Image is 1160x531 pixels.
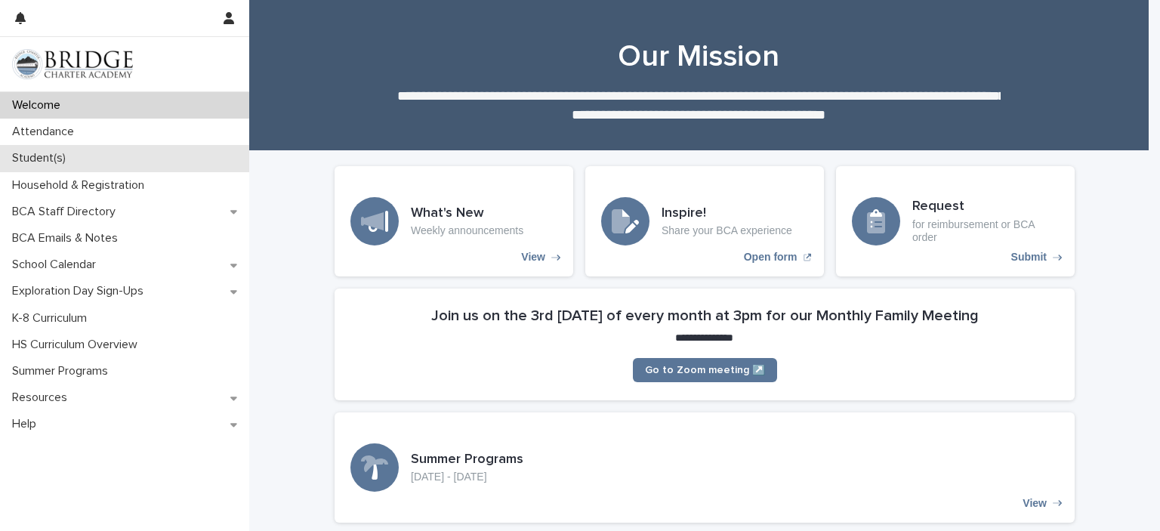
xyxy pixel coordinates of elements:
[6,125,86,139] p: Attendance
[6,364,120,378] p: Summer Programs
[912,218,1059,244] p: for reimbursement or BCA order
[335,412,1075,523] a: View
[6,151,78,165] p: Student(s)
[431,307,979,325] h2: Join us on the 3rd [DATE] of every month at 3pm for our Monthly Family Meeting
[411,224,523,237] p: Weekly announcements
[6,178,156,193] p: Household & Registration
[12,49,133,79] img: V1C1m3IdTEidaUdm9Hs0
[6,98,72,113] p: Welcome
[6,417,48,431] p: Help
[1011,251,1047,264] p: Submit
[6,231,130,245] p: BCA Emails & Notes
[912,199,1059,215] h3: Request
[633,358,777,382] a: Go to Zoom meeting ↗️
[6,205,128,219] p: BCA Staff Directory
[6,391,79,405] p: Resources
[6,338,150,352] p: HS Curriculum Overview
[662,224,792,237] p: Share your BCA experience
[836,166,1075,276] a: Submit
[744,251,797,264] p: Open form
[411,452,523,468] h3: Summer Programs
[645,365,765,375] span: Go to Zoom meeting ↗️
[521,251,545,264] p: View
[585,166,824,276] a: Open form
[329,39,1069,75] h1: Our Mission
[411,471,523,483] p: [DATE] - [DATE]
[662,205,792,222] h3: Inspire!
[1023,497,1047,510] p: View
[411,205,523,222] h3: What's New
[6,258,108,272] p: School Calendar
[335,166,573,276] a: View
[6,311,99,326] p: K-8 Curriculum
[6,284,156,298] p: Exploration Day Sign-Ups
